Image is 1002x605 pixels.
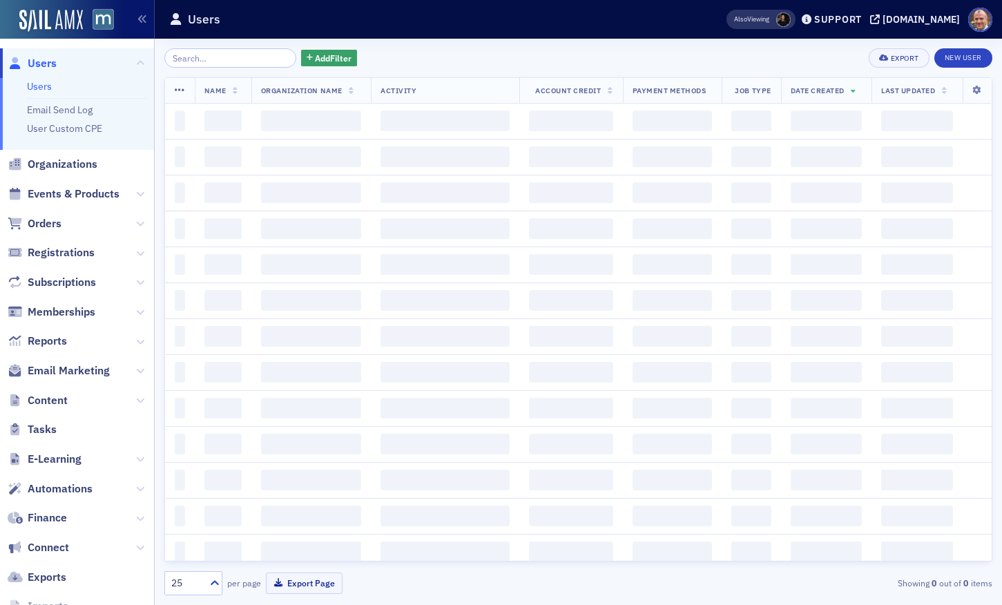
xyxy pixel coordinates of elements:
a: Finance [8,510,67,526]
span: ‌ [881,541,953,562]
a: Events & Products [8,186,119,202]
span: ‌ [204,326,242,347]
span: ‌ [261,541,362,562]
span: ‌ [261,362,362,383]
span: ‌ [731,541,771,562]
span: ‌ [204,541,242,562]
span: ‌ [175,146,185,167]
span: ‌ [731,470,771,490]
img: SailAMX [19,10,83,32]
span: ‌ [529,362,613,383]
button: Export [869,48,929,68]
span: Viewing [734,15,769,24]
div: Also [734,15,747,23]
span: ‌ [261,146,362,167]
strong: 0 [929,577,939,589]
span: Exports [28,570,66,585]
span: ‌ [791,362,862,383]
span: Activity [380,86,416,95]
span: ‌ [633,398,713,419]
span: Profile [968,8,992,32]
span: ‌ [175,398,185,419]
span: ‌ [175,541,185,562]
span: ‌ [261,434,362,454]
span: ‌ [791,218,862,239]
div: [DOMAIN_NAME] [883,13,960,26]
span: Organizations [28,157,97,172]
span: ‌ [791,111,862,131]
span: ‌ [380,254,510,275]
span: Add Filter [315,52,351,64]
span: ‌ [529,541,613,562]
span: ‌ [731,362,771,383]
div: Showing out of items [726,577,992,589]
a: E-Learning [8,452,81,467]
span: Account Credit [535,86,601,95]
span: Email Marketing [28,363,110,378]
div: 25 [171,576,202,590]
span: ‌ [633,182,713,203]
span: ‌ [881,111,953,131]
span: ‌ [529,470,613,490]
span: ‌ [529,111,613,131]
span: ‌ [529,434,613,454]
span: Name [204,86,227,95]
span: ‌ [881,362,953,383]
span: ‌ [204,506,242,526]
span: E-Learning [28,452,81,467]
a: Organizations [8,157,97,172]
a: Tasks [8,422,57,437]
span: Last Updated [881,86,935,95]
span: Memberships [28,305,95,320]
a: Users [27,80,52,93]
span: ‌ [529,326,613,347]
span: ‌ [204,362,242,383]
button: Export Page [266,573,343,594]
span: ‌ [204,398,242,419]
span: ‌ [529,218,613,239]
span: Users [28,56,57,71]
span: Connect [28,540,69,555]
span: ‌ [881,218,953,239]
a: Content [8,393,68,408]
span: ‌ [633,146,713,167]
a: New User [934,48,992,68]
span: ‌ [175,470,185,490]
span: ‌ [633,254,713,275]
span: Events & Products [28,186,119,202]
span: ‌ [791,434,862,454]
span: ‌ [380,470,510,490]
span: ‌ [261,506,362,526]
a: Users [8,56,57,71]
span: ‌ [529,146,613,167]
span: Subscriptions [28,275,96,290]
span: ‌ [791,290,862,311]
span: ‌ [380,541,510,562]
span: Job Type [735,86,771,95]
span: ‌ [529,254,613,275]
span: ‌ [380,506,510,526]
span: ‌ [529,182,613,203]
span: ‌ [175,182,185,203]
span: ‌ [881,182,953,203]
span: ‌ [791,541,862,562]
span: Payment Methods [633,86,706,95]
span: ‌ [731,218,771,239]
div: Support [814,13,862,26]
span: ‌ [204,111,242,131]
a: Orders [8,216,61,231]
span: Content [28,393,68,408]
a: Connect [8,540,69,555]
span: Date Created [791,86,845,95]
span: ‌ [204,146,242,167]
span: ‌ [204,434,242,454]
span: ‌ [175,434,185,454]
span: ‌ [881,470,953,490]
input: Search… [164,48,296,68]
span: ‌ [175,326,185,347]
span: ‌ [175,362,185,383]
button: [DOMAIN_NAME] [870,15,965,24]
span: Tasks [28,422,57,437]
span: ‌ [633,434,713,454]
